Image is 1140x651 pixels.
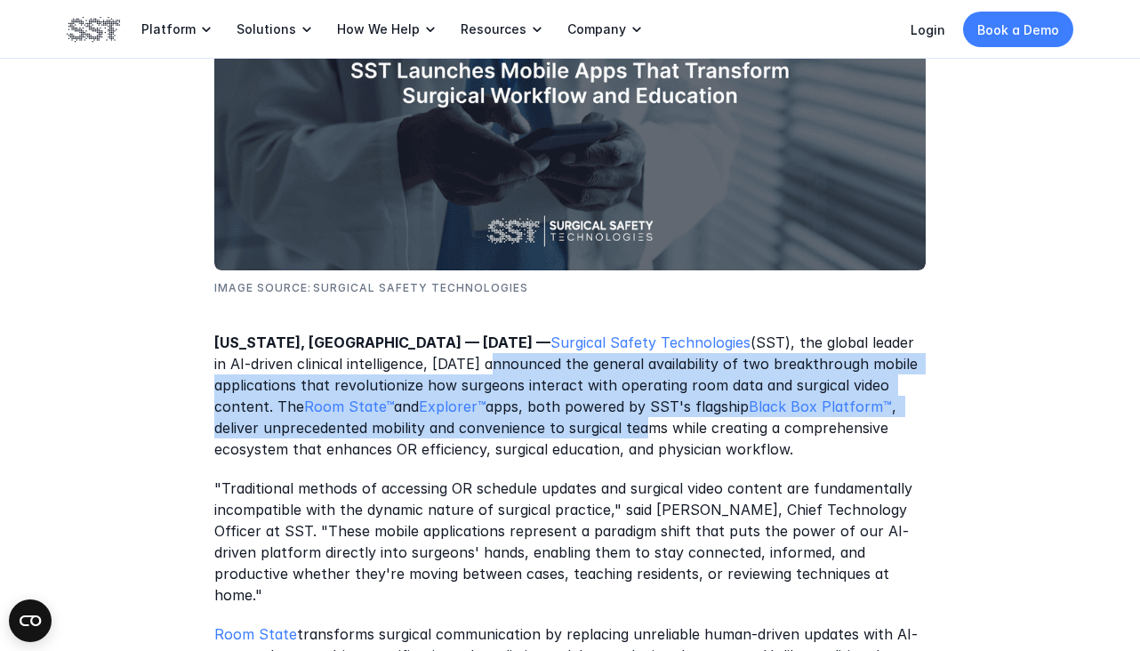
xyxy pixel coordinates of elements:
[550,334,751,352] a: Surgical Safety Technologies
[461,21,526,37] p: Resources
[214,279,311,296] p: Image Source:
[67,14,120,44] img: SST logo
[337,21,420,37] p: How We Help
[419,398,486,416] a: Explorer™
[304,398,394,416] a: Room State™
[214,333,926,461] p: (SST), the global leader in AI-driven clinical intelligence, [DATE] announced the general availab...
[214,334,550,352] strong: [US_STATE], [GEOGRAPHIC_DATA] — [DATE] —
[214,626,297,644] a: Room State
[141,21,196,37] p: Platform
[237,21,296,37] p: Solutions
[214,478,926,607] p: "Traditional methods of accessing OR schedule updates and surgical video content are fundamentall...
[911,22,945,37] a: Login
[567,21,626,37] p: Company
[977,20,1059,39] p: Book a Demo
[313,279,528,296] p: Surgical Safety Technologies
[9,599,52,642] button: Open CMP widget
[749,398,892,416] a: Black Box Platform™
[963,12,1073,47] a: Book a Demo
